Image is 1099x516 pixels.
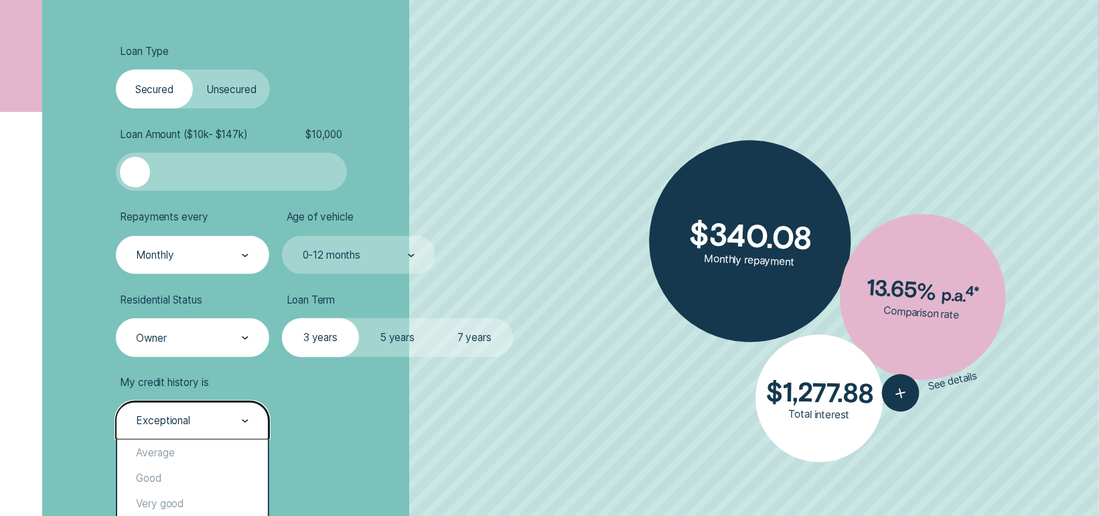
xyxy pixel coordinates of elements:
[137,332,167,344] div: Owner
[359,318,436,357] label: 5 years
[305,128,342,141] span: $ 10,000
[137,415,190,428] div: Exceptional
[117,440,268,465] div: Average
[137,249,174,262] div: Monthly
[287,210,354,223] span: Age of vehicle
[120,128,247,141] span: Loan Amount ( $10k - $147k )
[120,376,208,389] span: My credit history is
[436,318,513,357] label: 7 years
[303,249,360,262] div: 0-12 months
[282,318,359,357] label: 3 years
[927,369,978,393] span: See details
[287,294,336,306] span: Loan Term
[879,357,981,416] button: See details
[193,70,270,108] label: Unsecured
[116,70,193,108] label: Secured
[120,45,169,58] span: Loan Type
[117,466,268,491] div: Good
[120,294,202,306] span: Residential Status
[120,210,208,223] span: Repayments every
